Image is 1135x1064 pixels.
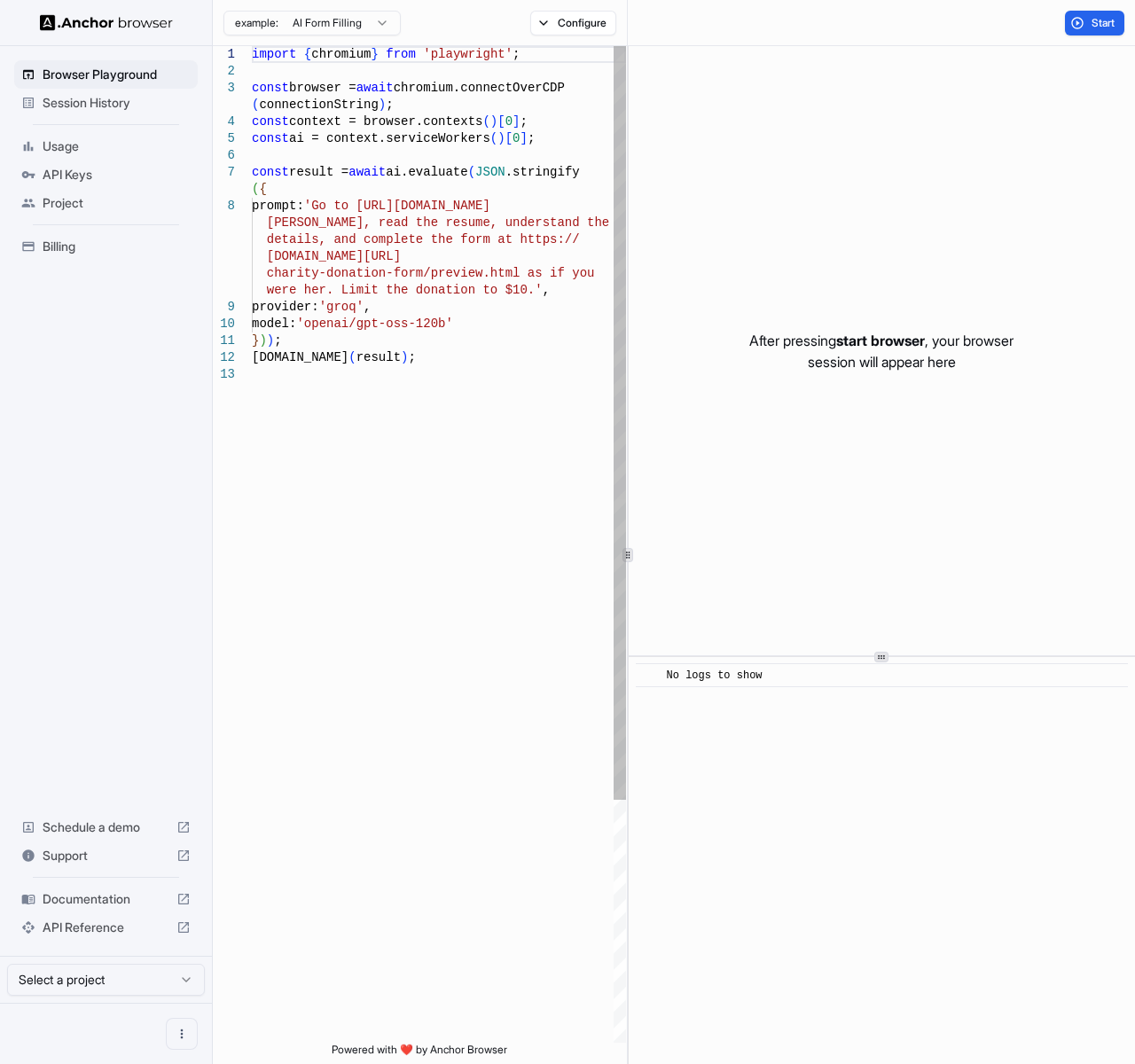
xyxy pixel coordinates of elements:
span: ai.evaluate [386,165,467,179]
span: Start [1092,16,1116,30]
span: 'groq' [319,300,364,314]
span: ; [408,350,415,364]
span: ) [497,131,505,145]
div: Documentation [14,885,198,913]
span: chromium.connectOverCDP [394,81,565,95]
span: ; [528,131,535,145]
span: 'Go to [URL][DOMAIN_NAME] [304,199,490,213]
span: ; [386,98,393,112]
span: ( [468,165,475,179]
span: Powered with ❤️ by Anchor Browser [332,1043,507,1064]
div: 5 [213,130,235,147]
span: result [356,350,401,364]
button: Start [1065,11,1124,35]
div: 10 [213,316,235,332]
span: [DOMAIN_NAME][URL] [267,249,401,263]
span: charity-donation-form/preview.html as if you [267,266,595,280]
span: Usage [43,137,191,155]
span: chromium [311,47,371,61]
span: ] [520,131,527,145]
span: model: [252,317,296,331]
div: 11 [213,332,235,349]
span: ; [520,114,527,129]
div: 6 [213,147,235,164]
img: Anchor Logo [40,14,173,31]
span: , [364,300,371,314]
div: API Reference [14,913,198,942]
div: 3 [213,80,235,97]
div: Browser Playground [14,60,198,89]
span: ( [482,114,489,129]
div: Billing [14,232,198,261]
button: Open menu [166,1018,198,1050]
span: { [304,47,311,61]
span: ) [259,333,266,348]
span: Project [43,194,191,212]
span: provider: [252,300,319,314]
span: result = [289,165,348,179]
span: } [371,47,378,61]
span: Support [43,847,169,864]
span: ) [379,98,386,112]
span: API Keys [43,166,191,184]
span: ) [490,114,497,129]
span: API Reference [43,919,169,936]
span: 'openai/gpt-oss-120b' [296,317,452,331]
span: .stringify [505,165,580,179]
span: [ [497,114,505,129]
span: ; [274,333,281,348]
span: 0 [505,114,513,129]
span: JSON [475,165,505,179]
span: ( [490,131,497,145]
span: ​ [645,667,654,685]
span: ( [252,98,259,112]
div: 9 [213,299,235,316]
div: Session History [14,89,198,117]
span: Documentation [43,890,169,908]
span: connectionString [259,98,378,112]
span: import [252,47,296,61]
div: 8 [213,198,235,215]
span: , [543,283,550,297]
div: API Keys [14,160,198,189]
span: ( [348,350,356,364]
span: await [348,165,386,179]
div: Project [14,189,198,217]
span: ) [267,333,274,348]
span: Schedule a demo [43,818,169,836]
span: const [252,165,289,179]
span: await [356,81,394,95]
span: 0 [513,131,520,145]
span: Billing [43,238,191,255]
span: 'playwright' [423,47,513,61]
p: After pressing , your browser session will appear here [749,330,1014,372]
div: Usage [14,132,198,160]
span: ai = context.serviceWorkers [289,131,490,145]
span: [ [505,131,513,145]
span: Browser Playground [43,66,191,83]
span: ( [252,182,259,196]
span: const [252,114,289,129]
span: ) [401,350,408,364]
span: were her. Limit the donation to $10.' [267,283,543,297]
span: browser = [289,81,356,95]
span: Session History [43,94,191,112]
button: Configure [530,11,616,35]
span: const [252,81,289,95]
span: ] [513,114,520,129]
span: details, and complete the form at https:// [267,232,580,246]
div: Support [14,841,198,870]
span: prompt: [252,199,304,213]
div: 12 [213,349,235,366]
span: start browser [836,332,925,349]
div: 13 [213,366,235,383]
span: [DOMAIN_NAME] [252,350,348,364]
span: } [252,333,259,348]
div: 7 [213,164,235,181]
span: { [259,182,266,196]
div: Schedule a demo [14,813,198,841]
span: from [386,47,416,61]
span: const [252,131,289,145]
div: 1 [213,46,235,63]
span: No logs to show [667,669,763,682]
